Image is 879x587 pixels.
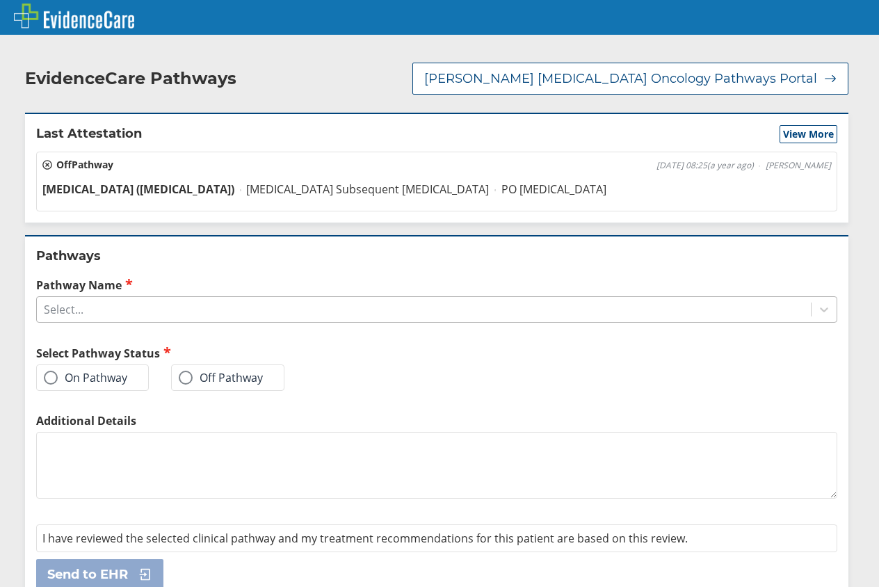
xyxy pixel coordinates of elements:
[246,182,489,197] span: [MEDICAL_DATA] Subsequent [MEDICAL_DATA]
[656,160,754,171] span: [DATE] 08:25 ( a year ago )
[36,413,837,428] label: Additional Details
[783,127,834,141] span: View More
[44,371,127,385] label: On Pathway
[36,125,142,143] h2: Last Attestation
[424,70,817,87] span: [PERSON_NAME] [MEDICAL_DATA] Oncology Pathways Portal
[14,3,134,29] img: EvidenceCare
[36,248,837,264] h2: Pathways
[36,345,431,361] h2: Select Pathway Status
[25,68,236,89] h2: EvidenceCare Pathways
[47,566,128,583] span: Send to EHR
[780,125,837,143] button: View More
[36,277,837,293] label: Pathway Name
[42,158,113,172] span: Off Pathway
[501,182,606,197] span: PO [MEDICAL_DATA]
[44,302,83,317] div: Select...
[42,531,688,546] span: I have reviewed the selected clinical pathway and my treatment recommendations for this patient a...
[42,182,234,197] span: [MEDICAL_DATA] ([MEDICAL_DATA])
[766,160,831,171] span: [PERSON_NAME]
[412,63,848,95] button: [PERSON_NAME] [MEDICAL_DATA] Oncology Pathways Portal
[179,371,263,385] label: Off Pathway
